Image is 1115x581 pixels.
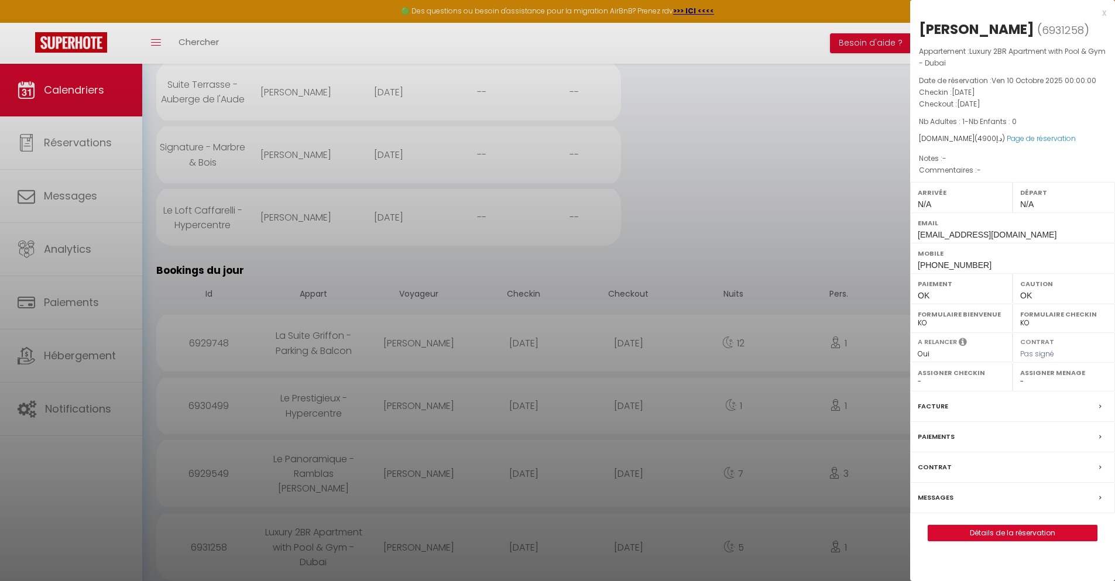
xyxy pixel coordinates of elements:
label: Email [918,217,1107,229]
span: Nb Enfants : 0 [969,116,1017,126]
span: OK [918,291,929,300]
label: Paiements [918,431,955,443]
p: Appartement : [919,46,1106,69]
p: Date de réservation : [919,75,1106,87]
span: 6931258 [1042,23,1084,37]
label: Départ [1020,187,1107,198]
span: [PHONE_NUMBER] [918,260,992,270]
label: Contrat [918,461,952,473]
span: ( د.إ) [975,133,1005,143]
span: Nb Adultes : 1 [919,116,965,126]
i: Sélectionner OUI si vous souhaiter envoyer les séquences de messages post-checkout [959,337,967,350]
span: - [977,165,981,175]
label: Formulaire Checkin [1020,308,1107,320]
label: Facture [918,400,948,412]
a: Page de réservation [1007,133,1076,143]
label: Assigner Checkin [918,367,1005,379]
a: Détails de la réservation [928,525,1097,541]
span: OK [1020,291,1032,300]
label: Contrat [1020,337,1054,345]
p: Checkout : [919,98,1106,110]
label: Formulaire Bienvenue [918,308,1005,320]
label: A relancer [918,337,957,347]
p: - [919,116,1106,128]
label: Messages [918,491,953,504]
div: [DOMAIN_NAME] [919,133,1106,145]
span: [DATE] [957,99,980,109]
span: [EMAIL_ADDRESS][DOMAIN_NAME] [918,230,1056,239]
label: Assigner Menage [1020,367,1107,379]
span: 4900 [977,133,996,143]
span: N/A [1020,200,1034,209]
span: [DATE] [952,87,975,97]
span: ( ) [1037,22,1089,38]
button: Détails de la réservation [928,525,1097,541]
label: Paiement [918,278,1005,290]
span: Luxury 2BR Apartment with Pool & Gym - Dubaï [919,46,1106,68]
span: N/A [918,200,931,209]
label: Arrivée [918,187,1005,198]
span: Ven 10 Octobre 2025 00:00:00 [992,75,1096,85]
div: x [910,6,1106,20]
div: [PERSON_NAME] [919,20,1034,39]
p: Commentaires : [919,164,1106,176]
p: Notes : [919,153,1106,164]
label: Caution [1020,278,1107,290]
span: Pas signé [1020,349,1054,359]
label: Mobile [918,247,1107,259]
p: Checkin : [919,87,1106,98]
span: - [942,153,946,163]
